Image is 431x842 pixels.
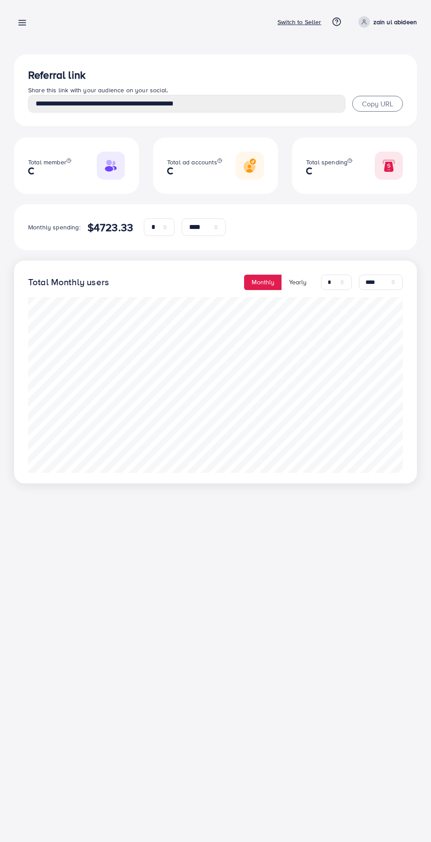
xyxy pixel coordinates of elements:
p: zain ul abideen [373,17,417,27]
p: Switch to Seller [278,17,321,27]
h4: Total Monthly users [28,277,109,288]
img: Responsive image [236,152,264,180]
img: Responsive image [375,152,403,180]
button: Copy URL [352,96,403,112]
img: Responsive image [97,152,125,180]
h3: Referral link [28,69,403,81]
p: Monthly spending: [28,222,80,232]
span: Total member [28,158,66,167]
button: Yearly [281,275,314,290]
a: zain ul abideen [355,16,417,28]
button: Monthly [244,275,282,290]
h4: $4723.33 [88,221,133,234]
span: Total spending [306,158,347,167]
span: Share this link with your audience on your social. [28,86,168,94]
span: Total ad accounts [167,158,217,167]
span: Copy URL [362,99,393,109]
